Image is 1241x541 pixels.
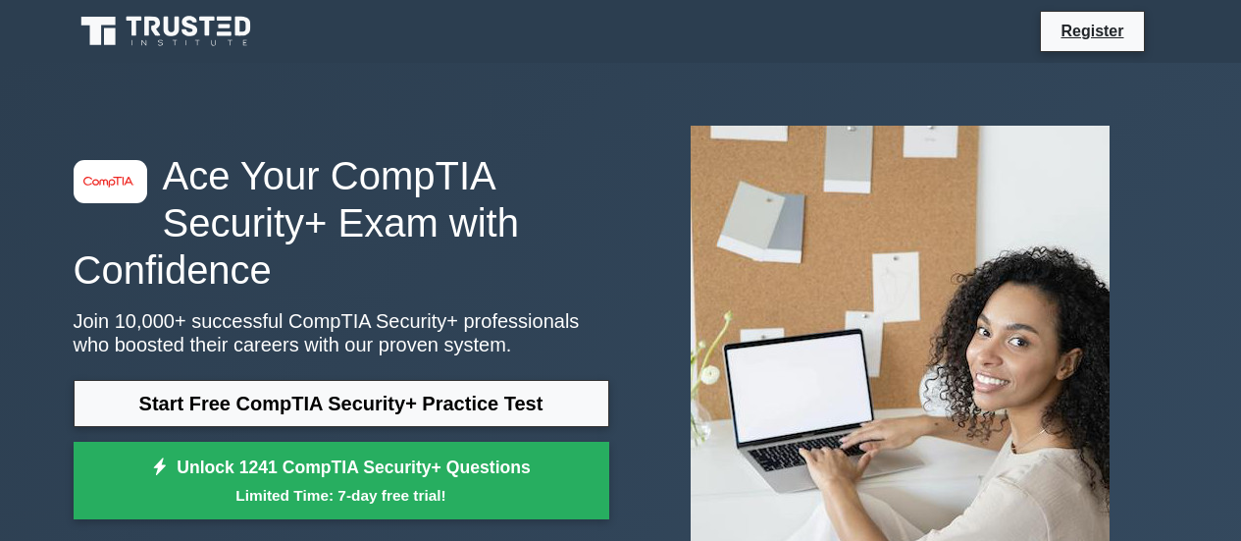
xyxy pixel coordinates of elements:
h1: Ace Your CompTIA Security+ Exam with Confidence [74,152,609,294]
a: Start Free CompTIA Security+ Practice Test [74,380,609,427]
a: Register [1049,19,1135,43]
p: Join 10,000+ successful CompTIA Security+ professionals who boosted their careers with our proven... [74,309,609,356]
small: Limited Time: 7-day free trial! [98,484,585,507]
a: Unlock 1241 CompTIA Security+ QuestionsLimited Time: 7-day free trial! [74,442,609,520]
